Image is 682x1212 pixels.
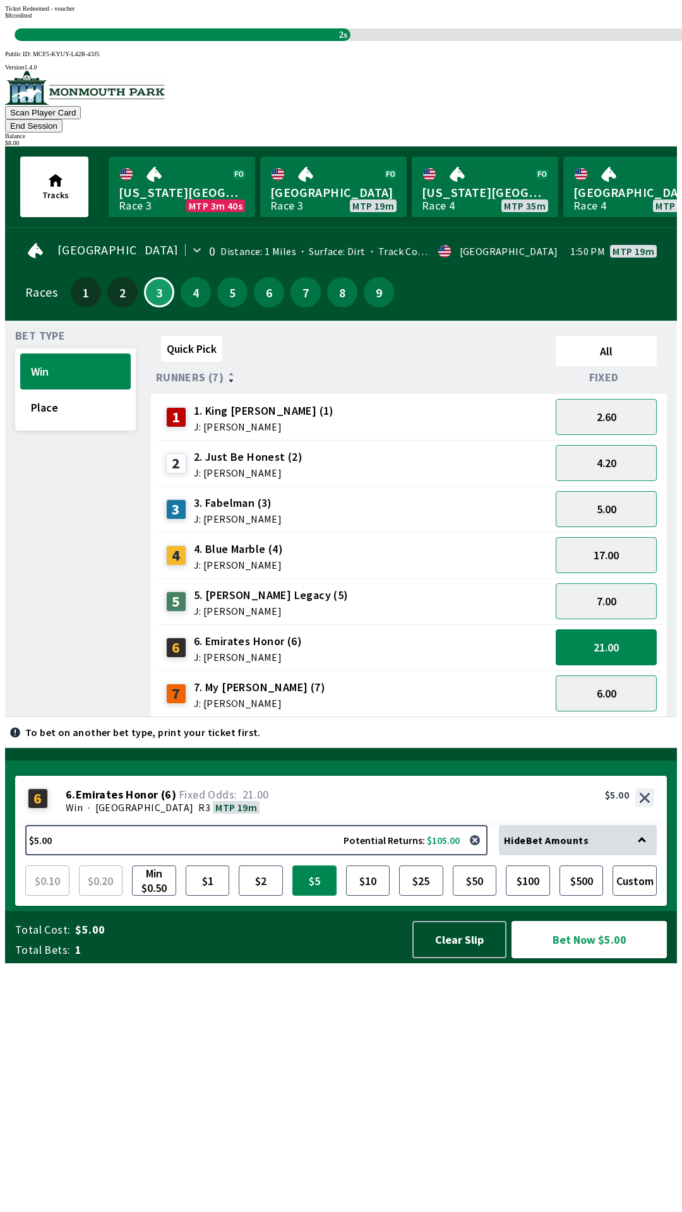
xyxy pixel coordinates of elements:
[161,788,176,801] span: ( 6 )
[156,372,224,383] span: Runners (7)
[597,686,616,701] span: 6.00
[556,583,657,619] button: 7.00
[88,801,90,814] span: ·
[15,922,70,937] span: Total Cost:
[509,869,547,893] span: $100
[594,640,619,655] span: 21.00
[551,371,662,384] div: Fixed
[346,865,390,896] button: $10
[504,834,589,847] span: Hide Bet Amounts
[76,788,159,801] span: Emirates Honor
[189,869,227,893] span: $1
[220,288,244,297] span: 5
[424,932,495,947] span: Clear Slip
[270,201,303,211] div: Race 3
[66,801,83,814] span: Win
[556,537,657,573] button: 17.00
[166,545,186,566] div: 4
[330,288,354,297] span: 8
[25,287,57,297] div: Races
[20,353,131,389] button: Win
[613,246,654,256] span: MTP 19m
[194,652,302,662] span: J: [PERSON_NAME]
[242,869,280,893] span: $2
[366,245,477,258] span: Track Condition: Firm
[75,922,400,937] span: $5.00
[166,407,186,427] div: 1
[184,288,208,297] span: 4
[189,201,242,211] span: MTP 3m 40s
[111,288,135,297] span: 2
[220,245,296,258] span: Distance: 1 Miles
[5,50,677,57] div: Public ID:
[119,201,152,211] div: Race 3
[217,277,248,307] button: 5
[399,865,443,896] button: $25
[75,942,400,958] span: 1
[198,801,210,814] span: R3
[352,201,394,211] span: MTP 19m
[31,364,120,379] span: Win
[506,865,550,896] button: $100
[31,400,120,415] span: Place
[556,445,657,481] button: 4.20
[242,787,269,802] span: 21.00
[561,344,651,359] span: All
[597,502,616,516] span: 5.00
[194,495,282,511] span: 3. Fabelman (3)
[209,246,215,256] div: 0
[5,133,677,140] div: Balance
[453,865,497,896] button: $50
[613,865,657,896] button: Custom
[194,403,334,419] span: 1. King [PERSON_NAME] (1)
[194,633,302,650] span: 6. Emirates Honor (6)
[422,184,548,201] span: [US_STATE][GEOGRAPHIC_DATA]
[460,246,558,256] div: [GEOGRAPHIC_DATA]
[194,560,283,570] span: J: [PERSON_NAME]
[25,727,261,737] p: To bet on another bet type, print your ticket first.
[456,869,494,893] span: $50
[20,389,131,425] button: Place
[194,679,325,696] span: 7. My [PERSON_NAME] (7)
[559,865,604,896] button: $500
[597,410,616,424] span: 2.60
[181,277,211,307] button: 4
[573,201,606,211] div: Race 4
[257,288,281,297] span: 6
[5,106,81,119] button: Scan Player Card
[296,245,366,258] span: Surface: Dirt
[563,869,601,893] span: $500
[349,869,387,893] span: $10
[294,288,318,297] span: 7
[512,921,667,958] button: Bet Now $5.00
[166,591,186,612] div: 5
[166,684,186,704] div: 7
[15,942,70,958] span: Total Bets:
[5,119,63,133] button: End Session
[292,865,337,896] button: $5
[166,453,186,473] div: 2
[148,289,170,295] span: 3
[144,277,174,307] button: 3
[597,594,616,609] span: 7.00
[71,277,101,307] button: 1
[364,277,394,307] button: 9
[412,157,558,217] a: [US_STATE][GEOGRAPHIC_DATA]Race 4MTP 35m
[156,371,551,384] div: Runners (7)
[5,12,32,19] span: $ 8 credited
[194,468,302,478] span: J: [PERSON_NAME]
[412,921,506,958] button: Clear Slip
[25,825,488,855] button: $5.00Potential Returns: $105.00
[74,288,98,297] span: 1
[135,869,173,893] span: Min $0.50
[594,548,619,562] span: 17.00
[570,246,605,256] span: 1:50 PM
[166,499,186,520] div: 3
[589,372,619,383] span: Fixed
[194,449,302,465] span: 2. Just Be Honest (2)
[194,422,334,432] span: J: [PERSON_NAME]
[556,491,657,527] button: 5.00
[556,675,657,711] button: 6.00
[42,189,69,201] span: Tracks
[402,869,440,893] span: $25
